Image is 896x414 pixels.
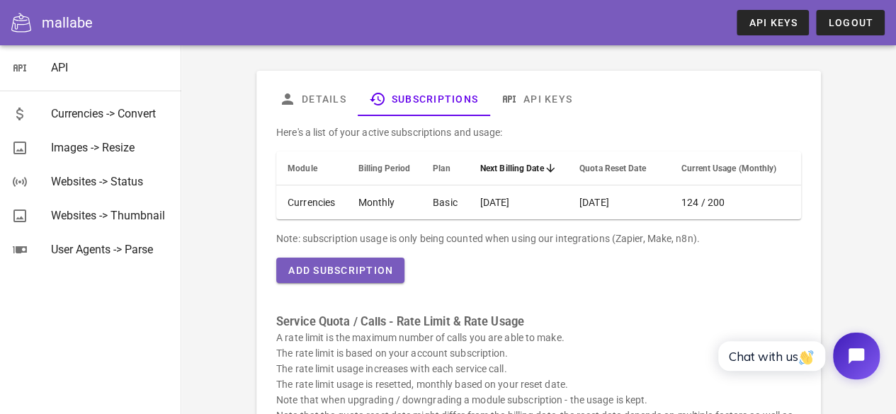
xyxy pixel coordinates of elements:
[737,10,809,35] a: API Keys
[276,151,346,185] th: Module
[51,141,170,154] div: Images -> Resize
[816,10,885,35] button: Logout
[51,107,170,120] div: Currencies -> Convert
[346,185,421,219] td: Monthly
[276,258,404,283] button: Add Subscription
[268,82,358,116] a: Details
[480,163,544,173] span: Next Billing Date
[433,163,450,173] span: Plan
[276,185,346,219] td: Currencies
[421,185,469,219] td: Basic
[276,314,801,330] h3: Service Quota / Calls - Rate Limit & Rate Usage
[703,323,890,389] iframe: Tidio Chat
[568,151,670,185] th: Quota Reset Date: Not sorted. Activate to sort ascending.
[681,163,776,173] span: Current Usage (Monthly)
[42,12,93,33] div: mallabe
[421,151,469,185] th: Plan
[288,265,393,276] span: Add Subscription
[827,17,873,28] span: Logout
[579,163,646,173] span: Quota Reset Date
[358,82,489,116] a: Subscriptions
[469,151,568,185] th: Next Billing Date: Sorted descending. Activate to remove sorting.
[51,175,170,188] div: Websites -> Status
[670,151,801,185] th: Current Usage (Monthly): Not sorted. Activate to sort ascending.
[51,209,170,222] div: Websites -> Thumbnail
[489,82,584,116] a: API Keys
[51,61,170,74] div: API
[748,17,798,28] span: API Keys
[568,185,670,219] td: [DATE]
[681,197,725,208] span: 124 / 200
[358,163,409,173] span: Billing Period
[276,231,801,246] div: Note: subscription usage is only being counted when using our integrations (Zapier, Make, n8n).
[276,125,801,140] p: Here's a list of your active subscriptions and usage:
[346,151,421,185] th: Billing Period
[288,163,317,173] span: Module
[469,185,568,219] td: [DATE]
[51,243,170,256] div: User Agents -> Parse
